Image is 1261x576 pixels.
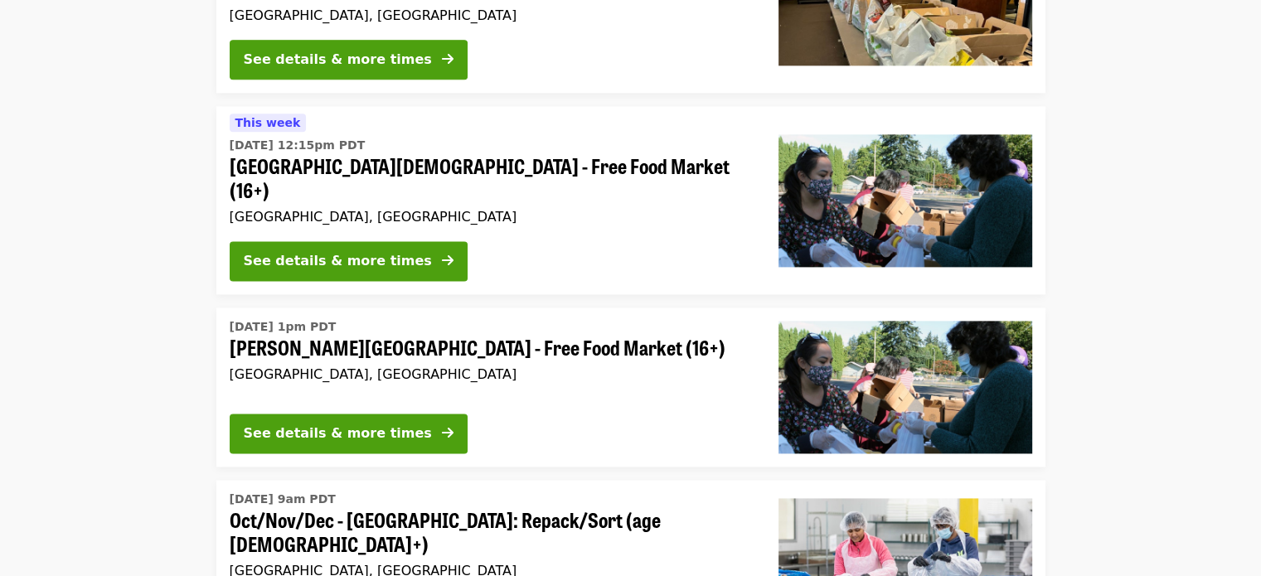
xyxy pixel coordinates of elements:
img: Beaverton First United Methodist Church - Free Food Market (16+) organized by Oregon Food Bank [778,134,1032,267]
a: See details for "Beaverton First United Methodist Church - Free Food Market (16+)" [216,106,1045,294]
i: arrow-right icon [442,425,453,441]
span: Oct/Nov/Dec - [GEOGRAPHIC_DATA]: Repack/Sort (age [DEMOGRAPHIC_DATA]+) [230,508,752,556]
time: [DATE] 9am PDT [230,491,336,508]
div: [GEOGRAPHIC_DATA], [GEOGRAPHIC_DATA] [230,7,752,23]
time: [DATE] 12:15pm PDT [230,137,366,154]
button: See details & more times [230,241,468,281]
button: See details & more times [230,40,468,80]
a: See details for "Sitton Elementary - Free Food Market (16+)" [216,307,1045,467]
img: Sitton Elementary - Free Food Market (16+) organized by Oregon Food Bank [778,321,1032,453]
time: [DATE] 1pm PDT [230,318,337,336]
i: arrow-right icon [442,51,453,67]
div: See details & more times [244,50,432,70]
div: [GEOGRAPHIC_DATA], [GEOGRAPHIC_DATA] [230,366,752,382]
div: See details & more times [244,251,432,271]
button: See details & more times [230,414,468,453]
div: [GEOGRAPHIC_DATA], [GEOGRAPHIC_DATA] [230,209,752,225]
i: arrow-right icon [442,253,453,269]
span: [GEOGRAPHIC_DATA][DEMOGRAPHIC_DATA] - Free Food Market (16+) [230,154,752,202]
span: This week [235,116,301,129]
span: [PERSON_NAME][GEOGRAPHIC_DATA] - Free Food Market (16+) [230,336,752,360]
div: See details & more times [244,424,432,443]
